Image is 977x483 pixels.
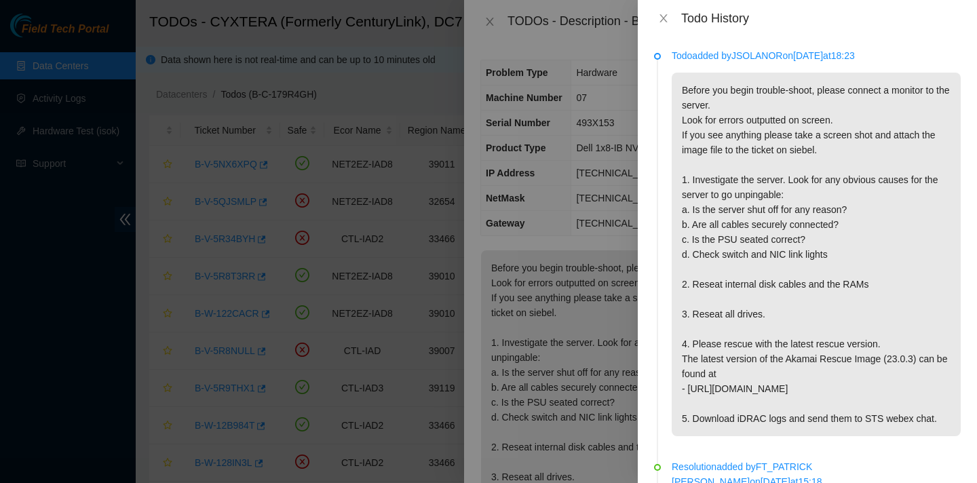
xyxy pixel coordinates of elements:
[672,73,961,436] p: Before you begin trouble-shoot, please connect a monitor to the server. Look for errors outputted...
[654,12,673,25] button: Close
[672,48,961,63] p: Todo added by JSOLANOR on [DATE] at 18:23
[658,13,669,24] span: close
[681,11,961,26] div: Todo History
